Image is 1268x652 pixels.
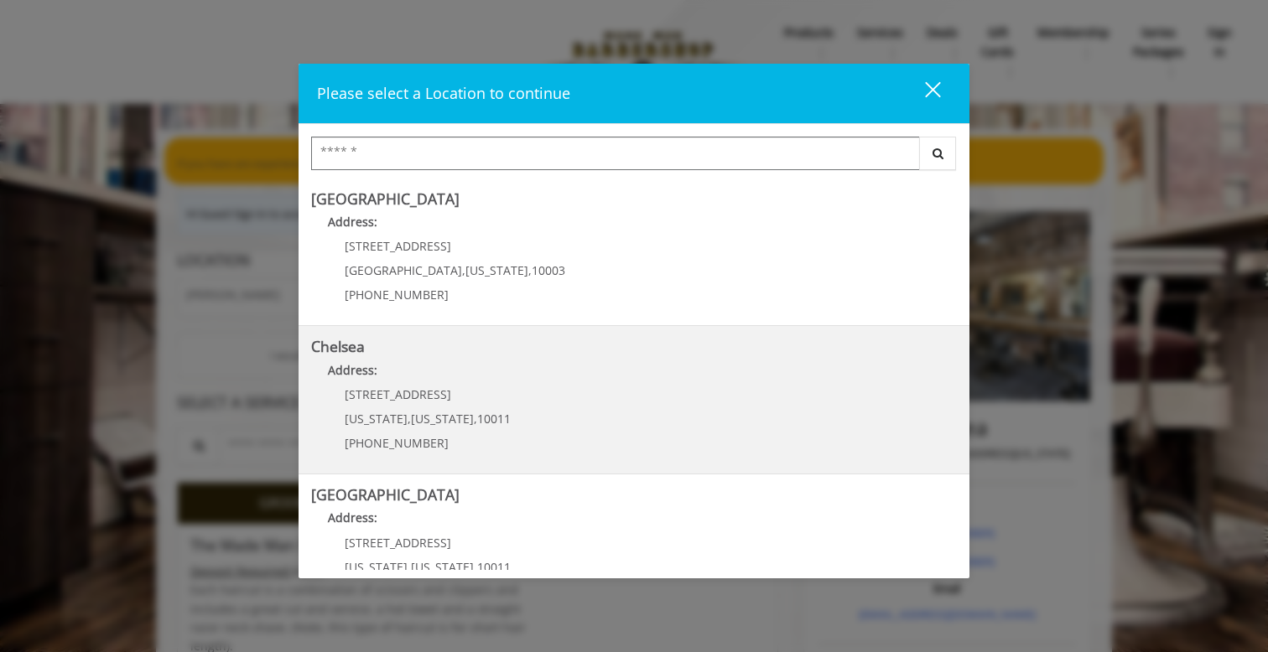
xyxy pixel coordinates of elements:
span: [STREET_ADDRESS] [345,535,451,551]
b: [GEOGRAPHIC_DATA] [311,484,460,505]
b: Address: [328,510,377,525]
div: close dialog [906,80,939,106]
span: 10011 [477,411,511,427]
span: Please select a Location to continue [317,83,570,103]
span: [US_STATE] [411,559,474,575]
button: close dialog [894,76,951,111]
span: [STREET_ADDRESS] [345,386,451,402]
span: , [462,262,465,278]
b: Address: [328,362,377,378]
span: [US_STATE] [345,559,408,575]
span: [US_STATE] [465,262,528,278]
span: [GEOGRAPHIC_DATA] [345,262,462,278]
span: [US_STATE] [345,411,408,427]
span: , [474,559,477,575]
span: , [408,411,411,427]
i: Search button [928,147,948,159]
span: [US_STATE] [411,411,474,427]
span: 10003 [532,262,565,278]
input: Search Center [311,137,920,170]
div: Center Select [311,137,957,179]
span: , [408,559,411,575]
b: [GEOGRAPHIC_DATA] [311,189,460,209]
span: [PHONE_NUMBER] [345,287,449,303]
span: , [528,262,532,278]
b: Chelsea [311,336,365,356]
span: [STREET_ADDRESS] [345,238,451,254]
span: 10011 [477,559,511,575]
span: [PHONE_NUMBER] [345,435,449,451]
span: , [474,411,477,427]
b: Address: [328,214,377,230]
